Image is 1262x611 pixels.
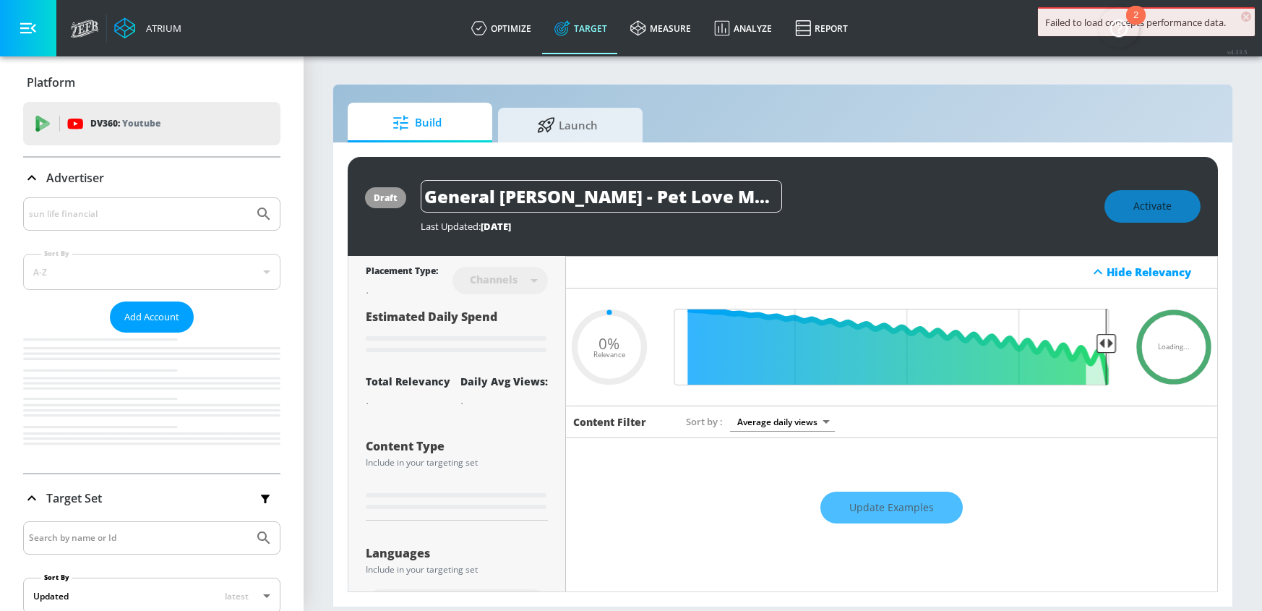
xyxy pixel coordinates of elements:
a: Atrium [114,17,181,39]
div: Include in your targeting set [366,458,548,467]
p: Youtube [122,116,160,131]
a: Analyze [703,2,784,54]
div: Total Relevancy [366,375,450,388]
div: Placement Type: [366,265,438,280]
p: Target Set [46,490,102,506]
div: Last Updated: [421,220,1090,233]
label: Sort By [41,249,72,258]
span: [DATE] [481,220,511,233]
div: Failed to load concepts performance data. [1045,16,1248,29]
div: draft [374,192,398,204]
p: DV360: [90,116,160,132]
span: Launch [512,108,622,142]
div: Estimated Daily Spend [366,309,548,357]
a: Target [543,2,619,54]
div: Updated [33,590,69,602]
div: Platform [23,62,280,103]
div: Daily Avg Views: [460,375,548,388]
p: Platform [27,74,75,90]
div: Advertiser [23,197,280,473]
span: × [1241,12,1251,22]
label: Sort By [41,573,72,582]
div: Target Set [23,474,280,522]
div: Hide Relevancy [566,256,1218,289]
span: Add Account [124,309,179,325]
input: Search by name or Id [29,529,248,547]
div: Hide Relevancy [1107,265,1209,279]
nav: list of Advertiser [23,333,280,473]
div: Channels [463,273,525,286]
div: Languages [366,547,548,559]
button: Add Account [110,302,194,333]
span: Relevance [593,351,625,358]
a: Report [784,2,859,54]
h6: Content Filter [573,415,646,429]
span: v 4.33.5 [1227,48,1248,56]
p: Advertiser [46,170,104,186]
input: Final Threshold [667,309,1117,385]
div: Include in your targeting set [366,565,548,574]
div: A-Z [23,254,280,290]
input: Search by name [29,205,248,223]
span: Loading... [1158,343,1190,351]
a: measure [619,2,703,54]
div: Content Type [366,440,548,452]
div: Atrium [140,22,181,35]
div: DV360: Youtube [23,102,280,145]
div: 2 [1133,15,1138,34]
span: Build [362,106,472,140]
span: 0% [598,336,619,351]
span: Sort by [686,415,723,428]
button: Open Resource Center, 2 new notifications [1099,7,1139,48]
div: Average daily views [730,412,835,432]
a: optimize [460,2,543,54]
div: Advertiser [23,158,280,198]
span: latest [225,590,249,602]
span: Estimated Daily Spend [366,309,497,325]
